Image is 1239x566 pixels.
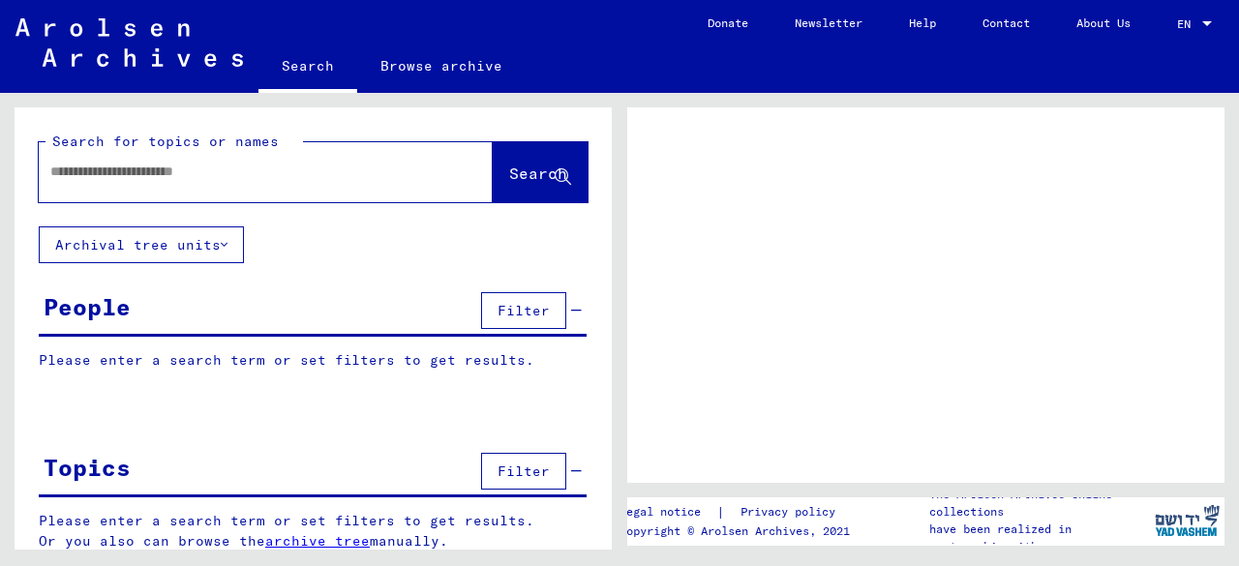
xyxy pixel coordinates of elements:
a: Browse archive [357,43,526,89]
a: archive tree [265,532,370,550]
span: Search [509,164,567,183]
a: Privacy policy [725,502,859,522]
p: Please enter a search term or set filters to get results. [39,350,587,371]
p: have been realized in partnership with [929,521,1150,555]
p: The Arolsen Archives online collections [929,486,1150,521]
div: Topics [44,450,131,485]
button: Filter [481,292,566,329]
img: yv_logo.png [1151,496,1224,545]
button: Archival tree units [39,226,244,263]
span: Filter [498,462,550,480]
div: People [44,289,131,324]
a: Legal notice [619,502,716,522]
div: | [619,502,859,522]
a: Search [258,43,357,93]
span: EN [1177,17,1198,31]
mat-label: Search for topics or names [52,133,279,150]
img: Arolsen_neg.svg [15,18,243,67]
button: Search [493,142,588,202]
p: Please enter a search term or set filters to get results. Or you also can browse the manually. [39,511,588,551]
span: Filter [498,302,550,319]
button: Filter [481,453,566,490]
p: Copyright © Arolsen Archives, 2021 [619,522,859,540]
